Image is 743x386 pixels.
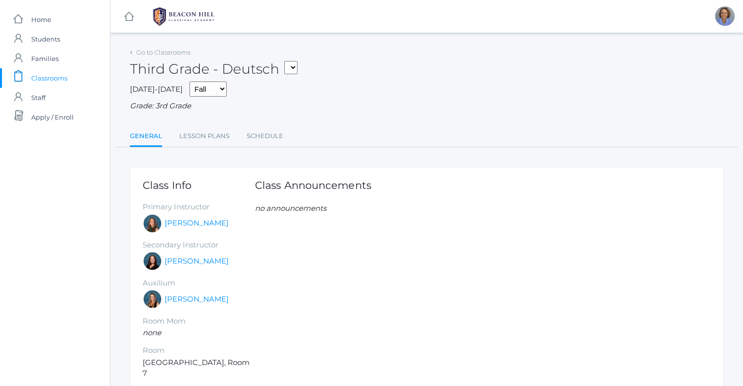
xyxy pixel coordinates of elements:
div: Katie Watters [143,251,162,271]
a: Go to Classrooms [136,48,191,56]
h5: Secondary Instructor [143,241,255,249]
span: Apply / Enroll [31,107,74,127]
span: Families [31,49,59,68]
a: Schedule [247,126,283,146]
em: no announcements [255,203,326,213]
a: General [130,126,162,147]
span: Students [31,29,60,49]
h5: Room Mom [143,317,255,325]
h2: Third Grade - Deutsch [130,61,297,77]
img: 1_BHCALogos-05.png [147,4,220,29]
a: [PERSON_NAME] [165,294,229,305]
div: Juliana Fowler [143,289,162,309]
a: [PERSON_NAME] [165,256,229,267]
h5: Auxilium [143,279,255,287]
h5: Primary Instructor [143,203,255,211]
div: Grade: 3rd Grade [130,101,723,112]
a: Lesson Plans [179,126,230,146]
span: Staff [31,88,45,107]
h5: Room [143,346,255,355]
span: Home [31,10,51,29]
h1: Class Announcements [255,180,371,191]
div: Sandra Velasquez [715,6,735,26]
span: [DATE]-[DATE] [130,84,183,94]
em: none [143,328,161,337]
a: [PERSON_NAME] [165,218,229,229]
div: Andrea Deutsch [143,214,162,233]
h1: Class Info [143,180,255,191]
span: Classrooms [31,68,67,88]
